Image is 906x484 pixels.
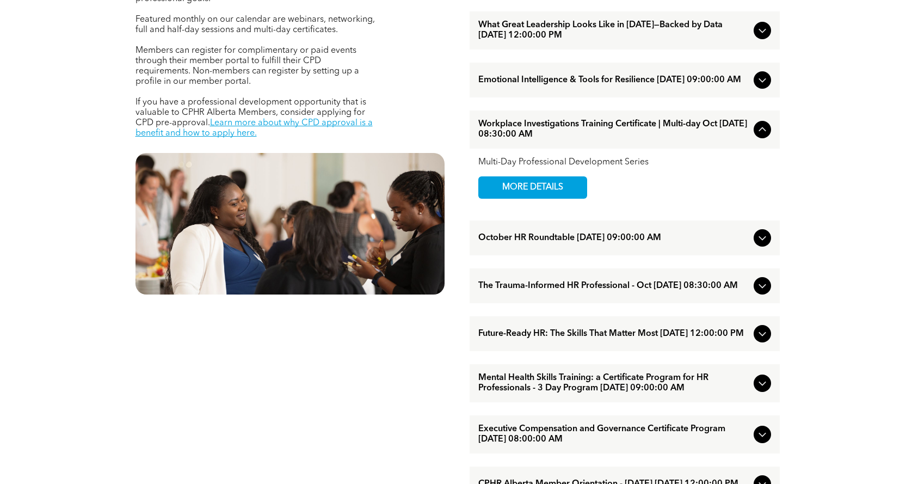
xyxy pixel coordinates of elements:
a: Learn more about why CPD approval is a benefit and how to apply here. [135,119,373,138]
span: Mental Health Skills Training: a Certificate Program for HR Professionals - 3 Day Program [DATE] ... [478,373,749,394]
span: Workplace Investigations Training Certificate | Multi-day Oct [DATE] 08:30:00 AM [478,119,749,140]
span: Future-Ready HR: The Skills That Matter Most [DATE] 12:00:00 PM [478,329,749,339]
span: October HR Roundtable [DATE] 09:00:00 AM [478,233,749,243]
a: MORE DETAILS [478,176,587,199]
div: Multi-Day Professional Development Series [478,157,771,168]
span: Featured monthly on our calendar are webinars, networking, full and half-day sessions and multi-d... [135,15,375,34]
span: Emotional Intelligence & Tools for Resilience [DATE] 09:00:00 AM [478,75,749,85]
span: The Trauma-Informed HR Professional - Oct [DATE] 08:30:00 AM [478,281,749,291]
span: Members can register for complimentary or paid events through their member portal to fulfill thei... [135,46,359,86]
span: MORE DETAILS [490,177,576,198]
span: If you have a professional development opportunity that is valuable to CPHR Alberta Members, cons... [135,98,366,127]
span: Executive Compensation and Governance Certificate Program [DATE] 08:00:00 AM [478,424,749,445]
span: What Great Leadership Looks Like in [DATE]—Backed by Data [DATE] 12:00:00 PM [478,20,749,41]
